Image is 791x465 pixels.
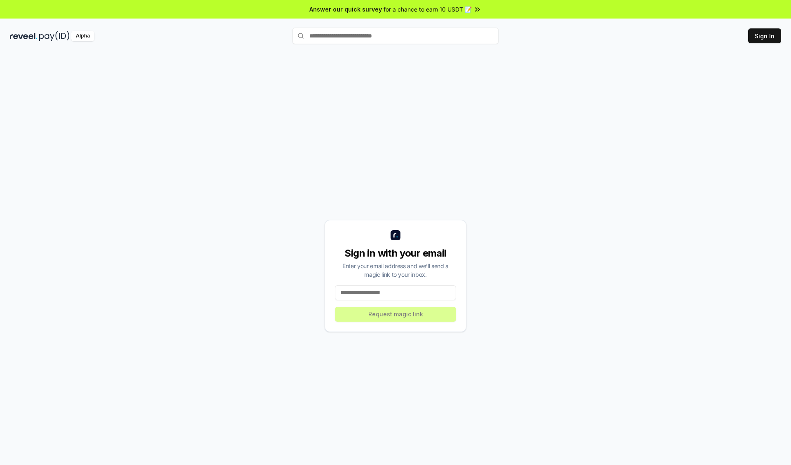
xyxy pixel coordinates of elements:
div: Sign in with your email [335,247,456,260]
img: logo_small [391,230,400,240]
span: Answer our quick survey [309,5,382,14]
div: Enter your email address and we’ll send a magic link to your inbox. [335,262,456,279]
button: Sign In [748,28,781,43]
img: reveel_dark [10,31,37,41]
span: for a chance to earn 10 USDT 📝 [384,5,472,14]
img: pay_id [39,31,70,41]
div: Alpha [71,31,94,41]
